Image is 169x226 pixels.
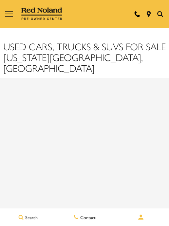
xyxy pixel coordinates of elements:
[21,10,63,16] a: Red Noland Pre-Owned
[21,8,63,21] img: Red Noland Pre-Owned
[79,214,96,220] span: Contact
[154,11,166,17] button: Open the inventory search
[24,214,38,220] span: Search
[113,209,169,225] button: user-profile-menu
[134,11,140,17] a: Call Red Noland Pre-Owned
